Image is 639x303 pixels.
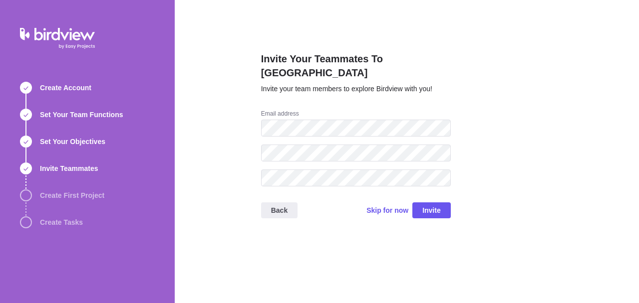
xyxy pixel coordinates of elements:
[40,163,98,173] span: Invite Teammates
[366,205,408,215] span: Skip for now
[40,83,91,93] span: Create Account
[40,217,83,227] span: Create Tasks
[271,204,288,216] span: Back
[412,202,451,218] span: Invite
[40,137,105,147] span: Set Your Objectives
[261,85,432,93] span: Invite your team members to explore Birdview with you!
[261,52,451,84] h2: Invite Your Teammates To [GEOGRAPHIC_DATA]
[40,110,123,120] span: Set Your Team Functions
[422,204,441,216] span: Invite
[366,203,408,217] span: Skip for now
[40,190,104,200] span: Create First Project
[261,110,451,120] div: Email address
[261,202,298,218] span: Back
